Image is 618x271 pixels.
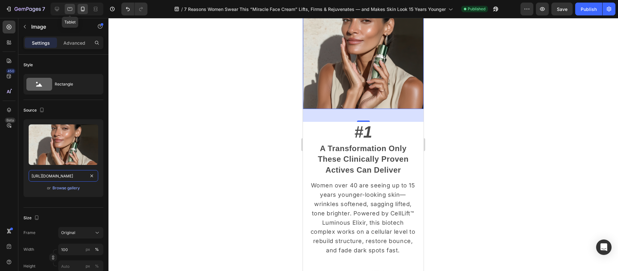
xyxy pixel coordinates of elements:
[575,3,602,15] button: Publish
[181,6,183,13] span: /
[23,106,46,115] div: Source
[5,118,15,123] div: Beta
[23,214,41,222] div: Size
[58,244,103,255] input: px%
[63,40,85,46] p: Advanced
[93,262,101,270] button: px
[303,18,424,271] iframe: Design area
[468,6,485,12] span: Published
[596,239,612,255] div: Open Intercom Messenger
[42,5,45,13] p: 7
[95,263,99,269] div: %
[23,263,35,269] label: Height
[61,230,75,236] span: Original
[86,247,90,252] div: px
[95,247,99,252] div: %
[6,68,15,74] div: 450
[184,6,446,13] span: 7 Reasons Women Swear This “Miracle Face Cream” Lifts, Firms & Rejuvenates — and Makes Skin Look ...
[58,227,103,239] button: Original
[29,124,98,165] img: preview-image
[55,77,94,92] div: Rectangle
[23,62,33,68] div: Style
[581,6,597,13] div: Publish
[93,246,101,253] button: px
[86,263,90,269] div: px
[557,6,567,12] span: Save
[29,170,98,182] input: https://example.com/image.jpg
[47,184,51,192] span: or
[31,23,86,31] p: Image
[84,246,92,253] button: %
[84,262,92,270] button: %
[3,3,48,15] button: 7
[32,40,50,46] p: Settings
[121,3,147,15] div: Undo/Redo
[23,247,34,252] label: Width
[551,3,573,15] button: Save
[23,230,35,236] label: Frame
[52,185,80,191] button: Browse gallery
